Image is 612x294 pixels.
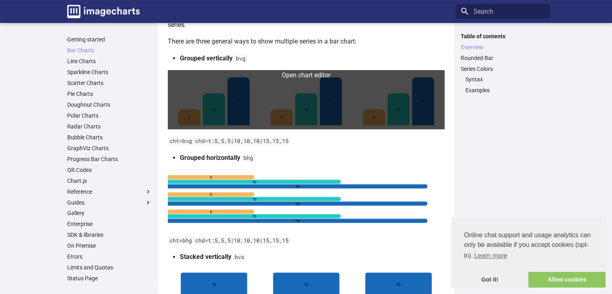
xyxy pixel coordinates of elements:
[451,272,528,288] a: dismiss cookie message
[67,112,152,119] a: Polar Charts
[461,54,545,62] a: Rounded Bar
[461,65,545,72] a: Series Colors
[168,237,290,244] code: cht=bhg chd=t:5,5,5|10,10,10|15,15,15
[67,101,152,108] a: Doughnut Charts
[168,137,290,145] code: cht=bvg chd=t:5,5,5|10,10,10|15,15,15
[180,154,240,161] strong: Grouped horizontally
[456,33,550,40] label: Table of contents
[67,36,152,43] a: Getting started
[234,55,247,62] code: bvg
[67,47,152,54] a: Bar Charts
[180,54,233,62] strong: Grouped vertically
[473,250,508,262] a: learn more about cookies
[64,2,143,21] a: Image-Charts documentation
[67,79,152,87] a: Scatter Charts
[168,36,445,47] p: There are three general ways to show multiple series in a bar chart:
[67,209,152,217] a: Gallery
[242,154,255,161] code: bhg
[67,145,152,152] a: GraphViz Charts
[466,87,545,94] a: Examples
[67,188,152,195] label: Reference
[67,275,152,282] a: Status Page
[67,231,152,238] a: SDK & libraries
[67,264,152,271] a: Limits and Quotas
[233,253,246,261] code: bvs
[67,123,152,130] a: Radar Charts
[168,169,445,228] img: chart
[67,177,152,184] a: Chart.js
[466,76,545,83] a: Syntax
[67,134,152,141] a: Bubble Charts
[67,5,140,18] img: logo
[67,58,152,65] a: Line Charts
[67,166,152,174] a: QR Codes
[528,272,606,288] a: allow cookies
[464,230,593,262] span: Online chat support and usage analytics can only be available if you accept cookies (opt-in).
[451,217,606,288] div: cookieconsent
[456,4,550,19] input: Search
[461,43,545,51] a: Overview
[461,76,545,94] nav: Series Colors
[67,220,152,228] a: Enterprise
[67,242,152,249] a: On Premise
[67,199,152,206] label: Guides
[67,155,152,163] a: Progress Bar Charts
[67,90,152,97] a: Pie Charts
[180,253,231,261] strong: Stacked vertically
[67,68,152,76] a: Sparkline Charts
[67,253,152,260] a: Errors
[456,33,550,94] nav: Table of contents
